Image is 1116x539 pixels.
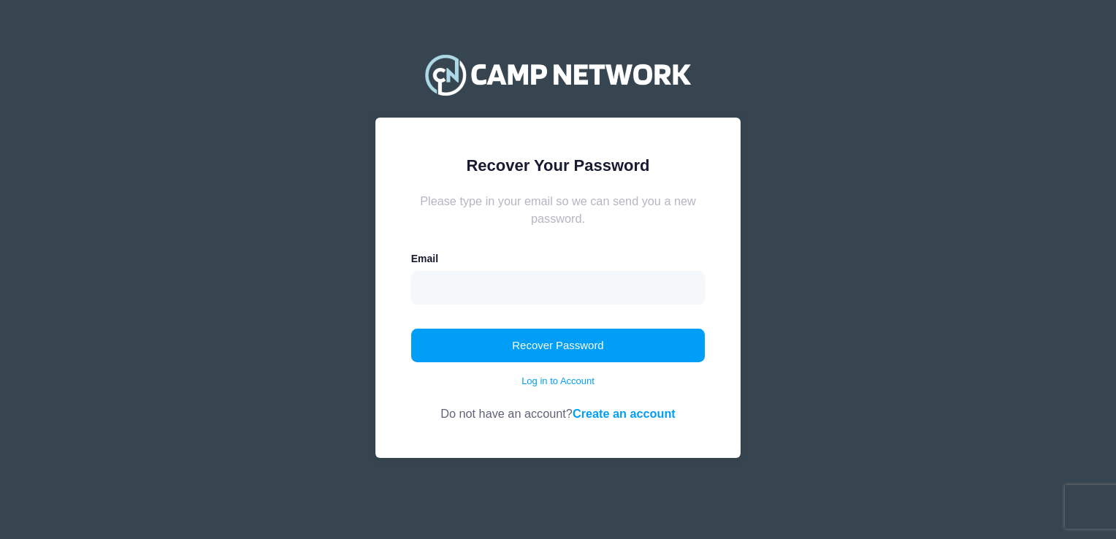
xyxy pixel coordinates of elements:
[418,45,697,104] img: Camp Network
[411,192,706,228] div: Please type in your email so we can send you a new password.
[411,251,438,267] label: Email
[411,329,706,362] button: Recover Password
[521,374,595,389] a: Log in to Account
[411,153,706,177] div: Recover Your Password
[411,388,706,422] div: Do not have an account?
[573,407,676,420] a: Create an account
